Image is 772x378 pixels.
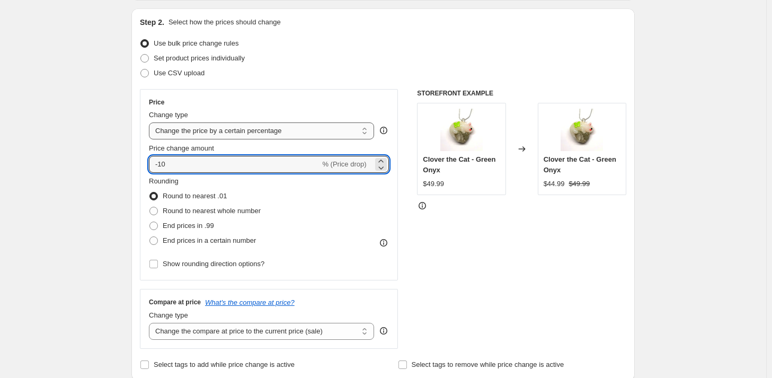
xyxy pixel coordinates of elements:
span: Round to nearest .01 [163,192,227,200]
span: Round to nearest whole number [163,207,261,215]
button: What's the compare at price? [205,298,295,306]
span: End prices in a certain number [163,236,256,244]
span: Rounding [149,177,179,185]
h3: Compare at price [149,298,201,306]
span: Change type [149,311,188,319]
span: Clover the Cat - Green Onyx [423,155,495,174]
input: -15 [149,156,320,173]
img: Clover6_80x.jpg [561,109,603,151]
span: $49.99 [423,180,444,188]
span: $49.99 [569,180,590,188]
h3: Price [149,98,164,107]
span: End prices in .99 [163,222,214,230]
span: Change type [149,111,188,119]
div: help [378,326,389,336]
span: Clover the Cat - Green Onyx [544,155,616,174]
h6: STOREFRONT EXAMPLE [417,89,626,98]
div: help [378,125,389,136]
span: % (Price drop) [322,160,366,168]
span: Select tags to add while price change is active [154,361,295,368]
p: Select how the prices should change [168,17,281,28]
span: Set product prices individually [154,54,245,62]
img: Clover6_80x.jpg [440,109,483,151]
span: Use bulk price change rules [154,39,238,47]
span: Use CSV upload [154,69,205,77]
span: Show rounding direction options? [163,260,264,268]
h2: Step 2. [140,17,164,28]
span: $44.99 [544,180,565,188]
span: Select tags to remove while price change is active [412,361,564,368]
span: Price change amount [149,144,214,152]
